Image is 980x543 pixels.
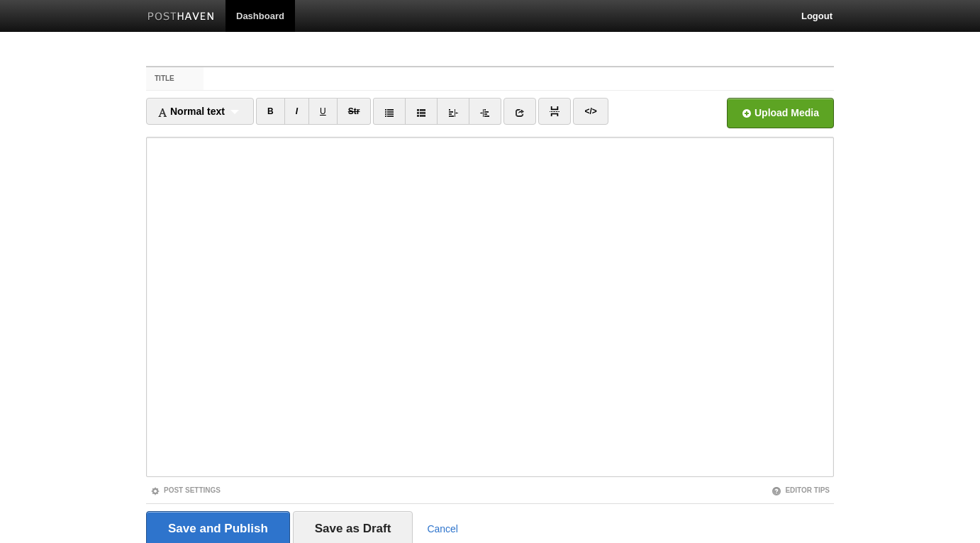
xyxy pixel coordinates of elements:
[337,98,372,125] a: Str
[772,486,830,494] a: Editor Tips
[146,67,204,90] label: Title
[150,486,221,494] a: Post Settings
[348,106,360,116] del: Str
[308,98,338,125] a: U
[256,98,285,125] a: B
[550,106,559,116] img: pagebreak-icon.png
[427,523,458,534] a: Cancel
[157,106,225,117] span: Normal text
[147,12,215,23] img: Posthaven-bar
[284,98,309,125] a: I
[573,98,608,125] a: </>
